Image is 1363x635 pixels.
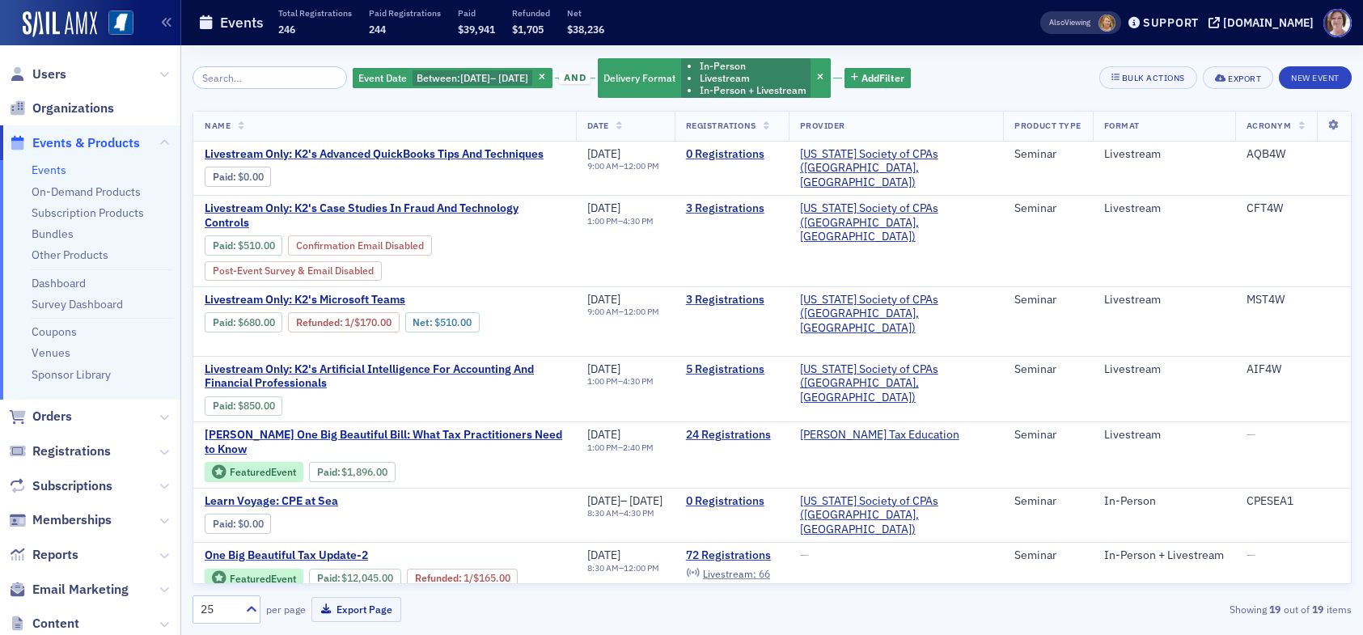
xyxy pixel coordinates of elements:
[800,548,809,562] span: —
[700,84,806,96] li: In-Person + Livestream
[1247,494,1340,509] div: CPESEA1
[800,201,993,244] span: Mississippi Society of CPAs (Ridgeland, MS)
[213,518,233,530] a: Paid
[587,161,659,171] div: –
[1223,15,1314,30] div: [DOMAIN_NAME]
[1267,602,1284,616] strong: 19
[800,147,993,190] a: [US_STATE] Society of CPAs ([GEOGRAPHIC_DATA], [GEOGRAPHIC_DATA])
[213,171,238,183] span: :
[623,215,654,226] time: 4:30 PM
[205,293,476,307] span: Livestream Only: K2's Microsoft Teams
[205,548,476,563] span: One Big Beautiful Tax Update-2
[512,7,550,19] p: Refunded
[587,201,620,215] span: [DATE]
[587,442,654,453] div: –
[587,215,618,226] time: 1:00 PM
[205,293,565,307] a: Livestream Only: K2's Microsoft Teams
[686,201,777,216] a: 3 Registrations
[686,120,756,131] span: Registrations
[686,147,777,162] a: 0 Registrations
[369,23,386,36] span: 244
[800,362,993,405] span: Mississippi Society of CPAs (Ridgeland, MS)
[288,312,399,332] div: Refunded: 3 - $68000
[800,494,993,537] span: Mississippi Society of CPAs (Ridgeland, MS)
[1014,201,1081,216] div: Seminar
[1323,9,1352,37] span: Profile
[213,400,238,412] span: :
[498,71,528,84] span: [DATE]
[213,316,238,328] span: :
[759,567,770,580] span: 66
[205,428,565,456] a: [PERSON_NAME] One Big Beautiful Bill: What Tax Practitioners Need to Know
[629,493,662,508] span: [DATE]
[341,466,387,478] span: $1,896.00
[1279,70,1352,84] a: New Event
[278,23,295,36] span: 246
[230,574,296,583] div: Featured Event
[1279,66,1352,89] button: New Event
[9,581,129,599] a: Email Marketing
[587,375,618,387] time: 1:00 PM
[354,316,392,328] span: $170.00
[1014,548,1081,563] div: Seminar
[1247,362,1340,377] div: AIF4W
[9,408,72,425] a: Orders
[844,68,911,88] button: AddFilter
[97,11,133,38] a: View Homepage
[1247,201,1340,216] div: CFT4W
[205,362,565,391] span: Livestream Only: K2's Artificial Intelligence For Accounting And Financial Professionals
[458,23,495,36] span: $39,941
[205,462,303,482] div: Featured Event
[205,120,231,131] span: Name
[32,442,111,460] span: Registrations
[587,120,609,131] span: Date
[861,70,904,85] span: Add Filter
[1247,293,1340,307] div: MST4W
[567,23,604,36] span: $38,236
[512,23,544,36] span: $1,705
[686,494,777,509] a: 0 Registrations
[213,316,233,328] a: Paid
[800,293,993,336] a: [US_STATE] Society of CPAs ([GEOGRAPHIC_DATA], [GEOGRAPHIC_DATA])
[624,562,659,574] time: 12:00 PM
[9,511,112,529] a: Memberships
[369,7,441,19] p: Paid Registrations
[1104,548,1224,563] div: In-Person + Livestream
[1122,74,1185,83] div: Bulk Actions
[1247,427,1255,442] span: —
[407,569,518,588] div: Refunded: 77 - $1204500
[800,201,993,244] a: [US_STATE] Society of CPAs ([GEOGRAPHIC_DATA], [GEOGRAPHIC_DATA])
[32,163,66,177] a: Events
[205,569,303,589] div: Featured Event
[700,72,806,84] li: Livestream
[213,400,233,412] a: Paid
[205,548,565,563] a: One Big Beautiful Tax Update-2
[193,66,347,89] input: Search…
[1014,428,1081,442] div: Seminar
[1104,494,1224,509] div: In-Person
[23,11,97,37] img: SailAMX
[205,201,565,230] span: Livestream Only: K2's Case Studies In Fraud And Technology Controls
[278,7,352,19] p: Total Registrations
[1104,428,1224,442] div: Livestream
[587,508,663,519] div: –
[587,160,619,171] time: 9:00 AM
[415,572,459,584] a: Refunded
[32,367,111,382] a: Sponsor Library
[213,239,238,252] span: :
[311,597,401,622] button: Export Page
[9,442,111,460] a: Registrations
[800,147,993,190] span: Mississippi Society of CPAs (Ridgeland, MS)
[1228,74,1261,83] div: Export
[32,324,77,339] a: Coupons
[266,602,306,616] label: per page
[9,546,78,564] a: Reports
[800,428,959,442] span: Don Farmer Tax Education
[213,171,233,183] a: Paid
[587,507,619,519] time: 8:30 AM
[1104,362,1224,377] div: Livestream
[587,292,620,307] span: [DATE]
[213,518,238,530] span: :
[417,71,460,84] span: Between :
[1247,120,1292,131] span: Acronym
